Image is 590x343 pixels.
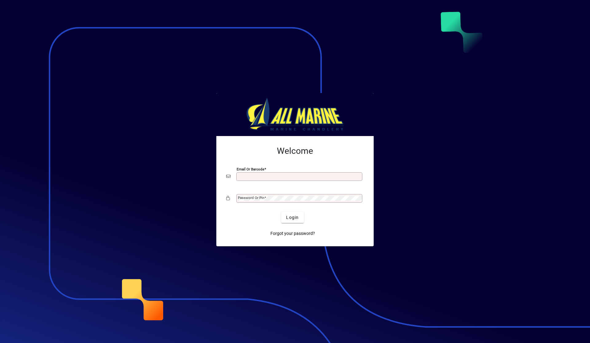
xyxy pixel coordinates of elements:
[237,167,264,171] mat-label: Email or Barcode
[238,196,264,200] mat-label: Password or Pin
[226,146,364,156] h2: Welcome
[286,214,299,221] span: Login
[268,228,317,239] a: Forgot your password?
[281,212,304,223] button: Login
[270,230,315,237] span: Forgot your password?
